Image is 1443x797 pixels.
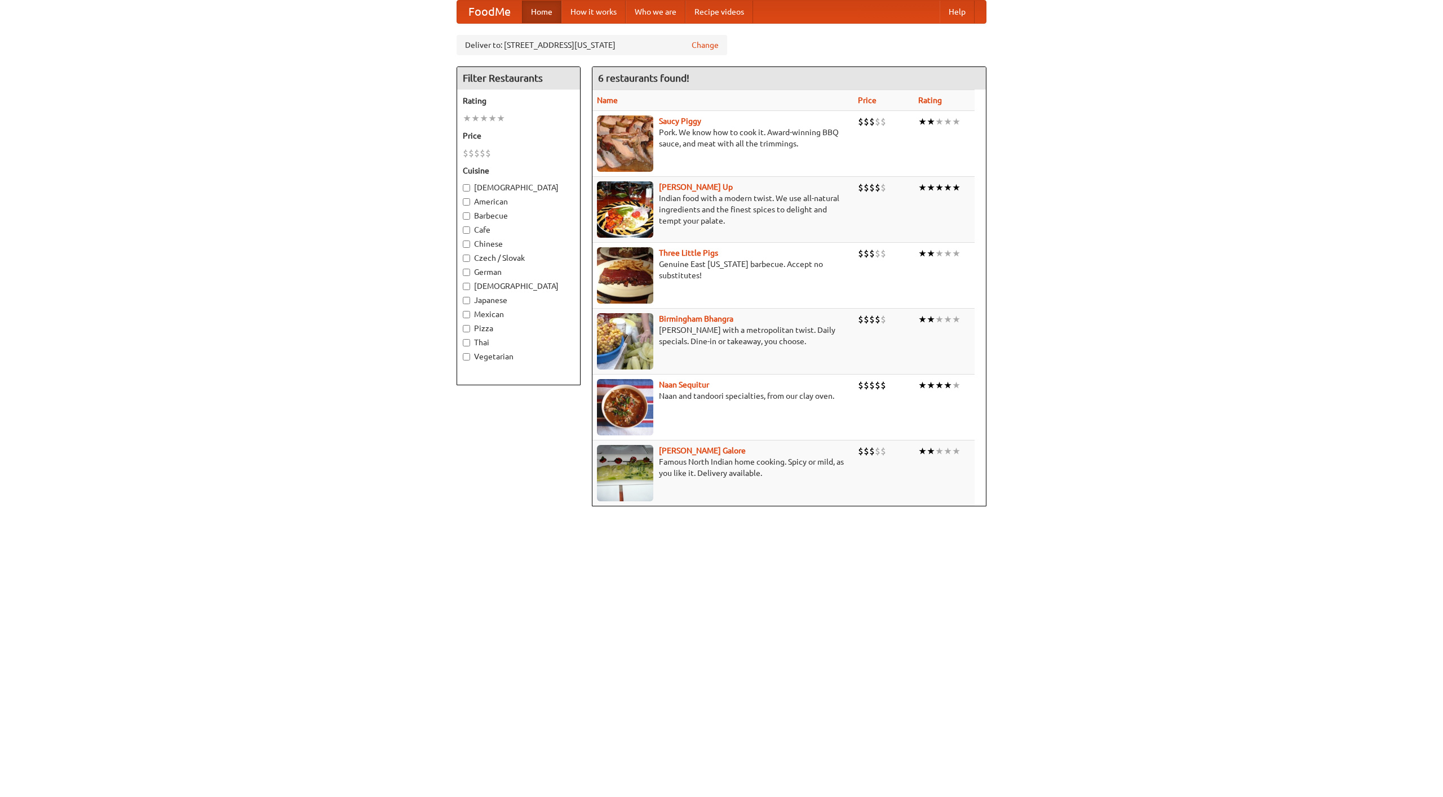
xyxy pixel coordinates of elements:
[488,112,497,124] li: ★
[463,198,470,206] input: American
[463,95,574,106] h5: Rating
[952,313,960,326] li: ★
[875,379,880,391] li: $
[869,445,875,457] li: $
[659,182,733,192] a: [PERSON_NAME] Up
[880,379,886,391] li: $
[927,313,935,326] li: ★
[858,181,864,194] li: $
[927,379,935,391] li: ★
[869,181,875,194] li: $
[561,1,626,23] a: How it works
[880,247,886,260] li: $
[935,445,944,457] li: ★
[880,181,886,194] li: $
[463,224,574,235] label: Cafe
[457,1,522,23] a: FoodMe
[463,182,574,193] label: [DEMOGRAPHIC_DATA]
[463,238,574,250] label: Chinese
[927,181,935,194] li: ★
[463,266,574,278] label: German
[952,379,960,391] li: ★
[463,351,574,362] label: Vegetarian
[952,115,960,128] li: ★
[935,247,944,260] li: ★
[463,339,470,346] input: Thai
[522,1,561,23] a: Home
[457,67,580,90] h4: Filter Restaurants
[944,181,952,194] li: ★
[659,117,701,126] a: Saucy Piggy
[463,255,470,262] input: Czech / Slovak
[463,165,574,176] h5: Cuisine
[597,96,618,105] a: Name
[463,196,574,207] label: American
[918,313,927,326] li: ★
[952,445,960,457] li: ★
[480,112,488,124] li: ★
[875,313,880,326] li: $
[692,39,719,51] a: Change
[463,112,471,124] li: ★
[463,325,470,332] input: Pizza
[880,445,886,457] li: $
[952,181,960,194] li: ★
[597,324,849,347] p: [PERSON_NAME] with a metropolitan twist. Daily specials. Dine-in or takeaway, you choose.
[869,379,875,391] li: $
[685,1,753,23] a: Recipe videos
[952,247,960,260] li: ★
[659,380,709,389] b: Naan Sequitur
[918,96,942,105] a: Rating
[597,313,653,369] img: bhangra.jpg
[659,446,746,455] a: [PERSON_NAME] Galore
[880,115,886,128] li: $
[474,147,480,159] li: $
[659,248,718,257] a: Three Little Pigs
[944,445,952,457] li: ★
[463,130,574,141] h5: Price
[875,181,880,194] li: $
[918,115,927,128] li: ★
[944,115,952,128] li: ★
[858,115,864,128] li: $
[597,181,653,238] img: curryup.jpg
[480,147,485,159] li: $
[463,212,470,220] input: Barbecue
[875,247,880,260] li: $
[463,297,470,304] input: Japanese
[918,445,927,457] li: ★
[927,115,935,128] li: ★
[935,379,944,391] li: ★
[597,259,849,281] p: Genuine East [US_STATE] barbecue. Accept no substitutes!
[463,210,574,221] label: Barbecue
[468,147,474,159] li: $
[864,313,869,326] li: $
[864,181,869,194] li: $
[880,313,886,326] li: $
[918,379,927,391] li: ★
[875,115,880,128] li: $
[463,226,470,234] input: Cafe
[463,283,470,290] input: [DEMOGRAPHIC_DATA]
[597,247,653,304] img: littlepigs.jpg
[858,247,864,260] li: $
[597,127,849,149] p: Pork. We know how to cook it. Award-winning BBQ sauce, and meat with all the trimmings.
[864,247,869,260] li: $
[597,193,849,226] p: Indian food with a modern twist. We use all-natural ingredients and the finest spices to delight ...
[463,353,470,360] input: Vegetarian
[927,247,935,260] li: ★
[597,390,849,402] p: Naan and tandoori specialties, from our clay oven.
[463,323,574,334] label: Pizza
[927,445,935,457] li: ★
[471,112,480,124] li: ★
[918,247,927,260] li: ★
[457,35,727,55] div: Deliver to: [STREET_ADDRESS][US_STATE]
[463,184,470,192] input: [DEMOGRAPHIC_DATA]
[935,115,944,128] li: ★
[869,115,875,128] li: $
[858,445,864,457] li: $
[944,313,952,326] li: ★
